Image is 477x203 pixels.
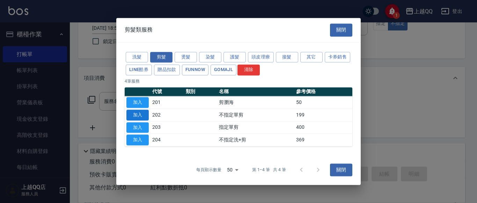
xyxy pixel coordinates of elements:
[175,52,197,63] button: 燙髮
[330,163,352,176] button: 關閉
[252,167,286,173] p: 第 1–4 筆 共 4 筆
[237,65,260,76] button: 清除
[126,110,149,120] button: 加入
[217,87,294,96] th: 名稱
[151,134,184,146] td: 204
[126,122,149,133] button: 加入
[325,52,351,63] button: 卡券銷售
[126,97,149,108] button: 加入
[151,121,184,134] td: 203
[196,167,221,173] p: 每頁顯示數量
[294,96,352,109] td: 50
[211,65,236,76] button: GOMAJL
[217,96,294,109] td: 剪瀏海
[151,109,184,121] td: 202
[125,78,352,84] p: 4 筆服務
[294,121,352,134] td: 400
[330,23,352,36] button: 關閉
[151,96,184,109] td: 201
[217,121,294,134] td: 指定單剪
[199,52,221,63] button: 染髮
[150,52,173,63] button: 剪髮
[276,52,298,63] button: 接髮
[182,65,208,76] button: FUNNOW
[224,160,241,179] div: 50
[154,65,180,76] button: 贈品扣款
[126,52,148,63] button: 洗髮
[294,134,352,146] td: 369
[294,87,352,96] th: 參考價格
[184,87,218,96] th: 類別
[217,134,294,146] td: 不指定洗+剪
[223,52,246,63] button: 護髮
[126,135,149,146] button: 加入
[125,27,153,34] span: 剪髮類服務
[248,52,274,63] button: 頭皮理療
[294,109,352,121] td: 199
[126,65,152,76] button: LINE酷券
[151,87,184,96] th: 代號
[217,109,294,121] td: 不指定單剪
[300,52,323,63] button: 其它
